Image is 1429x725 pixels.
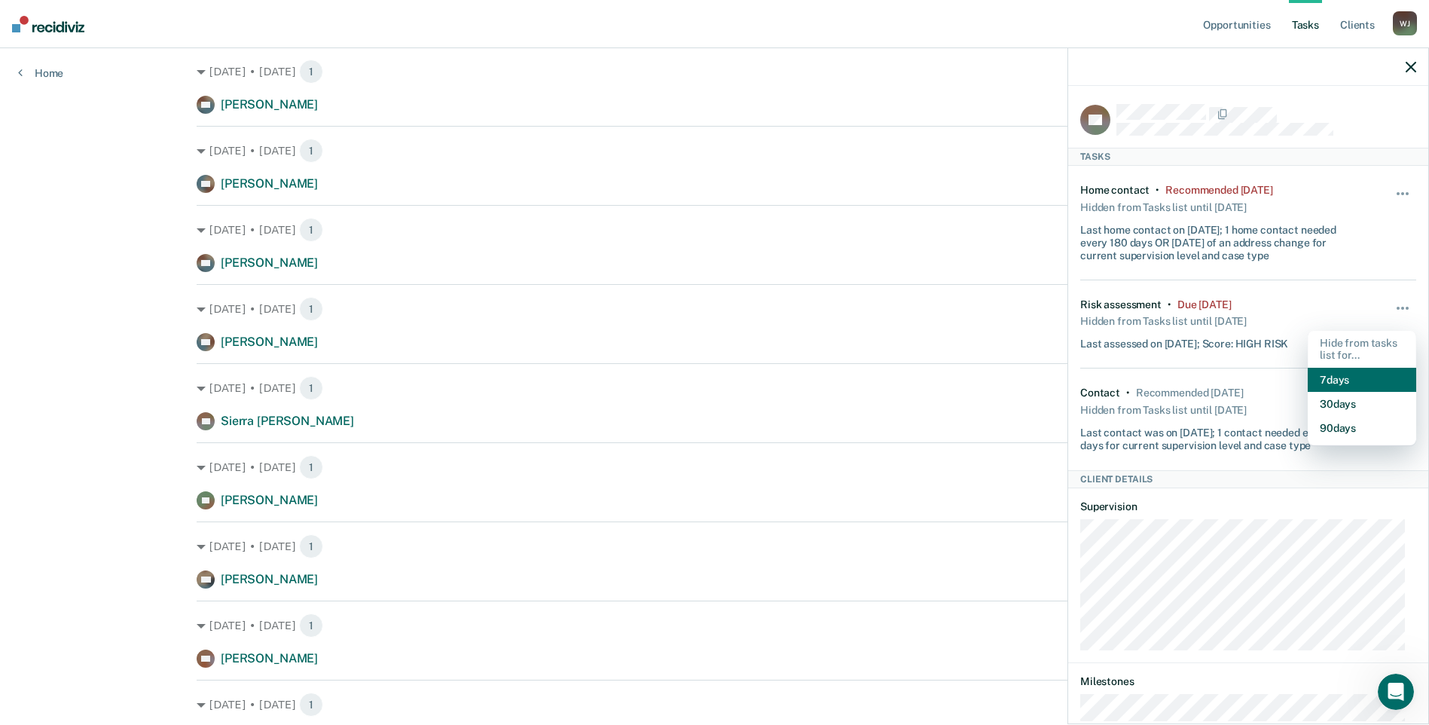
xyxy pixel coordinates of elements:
div: Recommended 5 months ago [1165,184,1272,197]
div: Risk assessment [1080,298,1162,311]
div: [DATE] • [DATE] [197,60,1232,84]
span: 1 [299,613,323,638]
span: 1 [299,693,323,717]
span: [PERSON_NAME] [221,651,318,665]
span: 1 [299,297,323,321]
div: [DATE] • [DATE] [197,218,1232,242]
span: 1 [299,534,323,558]
span: 1 [299,218,323,242]
span: [PERSON_NAME] [221,335,318,349]
div: Hidden from Tasks list until [DATE] [1080,399,1247,421]
button: 30 days [1308,392,1416,416]
dt: Supervision [1080,500,1416,513]
div: W J [1393,11,1417,35]
dt: Milestones [1080,675,1416,688]
div: [DATE] • [DATE] [197,455,1232,479]
img: Recidiviz [12,16,84,32]
span: [PERSON_NAME] [221,176,318,191]
div: Last contact was on [DATE]; 1 contact needed every 15 days for current supervision level and case... [1080,421,1360,452]
a: Home [18,66,63,80]
span: Sierra [PERSON_NAME] [221,414,354,428]
div: Last assessed on [DATE]; Score: HIGH RISK [1080,332,1288,350]
span: [PERSON_NAME] [221,572,318,586]
span: 1 [299,376,323,400]
div: [DATE] • [DATE] [197,376,1232,400]
iframe: Intercom live chat [1378,674,1414,710]
div: • [1156,184,1159,197]
div: [DATE] • [DATE] [197,139,1232,163]
div: Client Details [1068,470,1428,488]
div: [DATE] • [DATE] [197,297,1232,321]
div: Due 3 months ago [1177,298,1232,311]
span: [PERSON_NAME] [221,97,318,112]
div: [DATE] • [DATE] [197,693,1232,717]
div: Recommended in 9 days [1136,387,1243,399]
div: Contact [1080,387,1120,399]
div: [DATE] • [DATE] [197,613,1232,638]
div: Tasks [1068,148,1428,166]
div: Hidden from Tasks list until [DATE] [1080,197,1247,218]
div: Home contact [1080,184,1150,197]
span: 1 [299,139,323,163]
button: 90 days [1308,416,1416,440]
button: 7 days [1308,368,1416,392]
span: 1 [299,455,323,479]
div: Hidden from Tasks list until [DATE] [1080,310,1247,332]
span: [PERSON_NAME] [221,493,318,507]
div: Hide from tasks list for... [1308,331,1416,369]
span: [PERSON_NAME] [221,255,318,270]
span: 1 [299,60,323,84]
div: • [1126,387,1130,399]
div: • [1168,298,1171,311]
div: Last home contact on [DATE]; 1 home contact needed every 180 days OR [DATE] of an address change ... [1080,218,1360,262]
div: [DATE] • [DATE] [197,534,1232,558]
